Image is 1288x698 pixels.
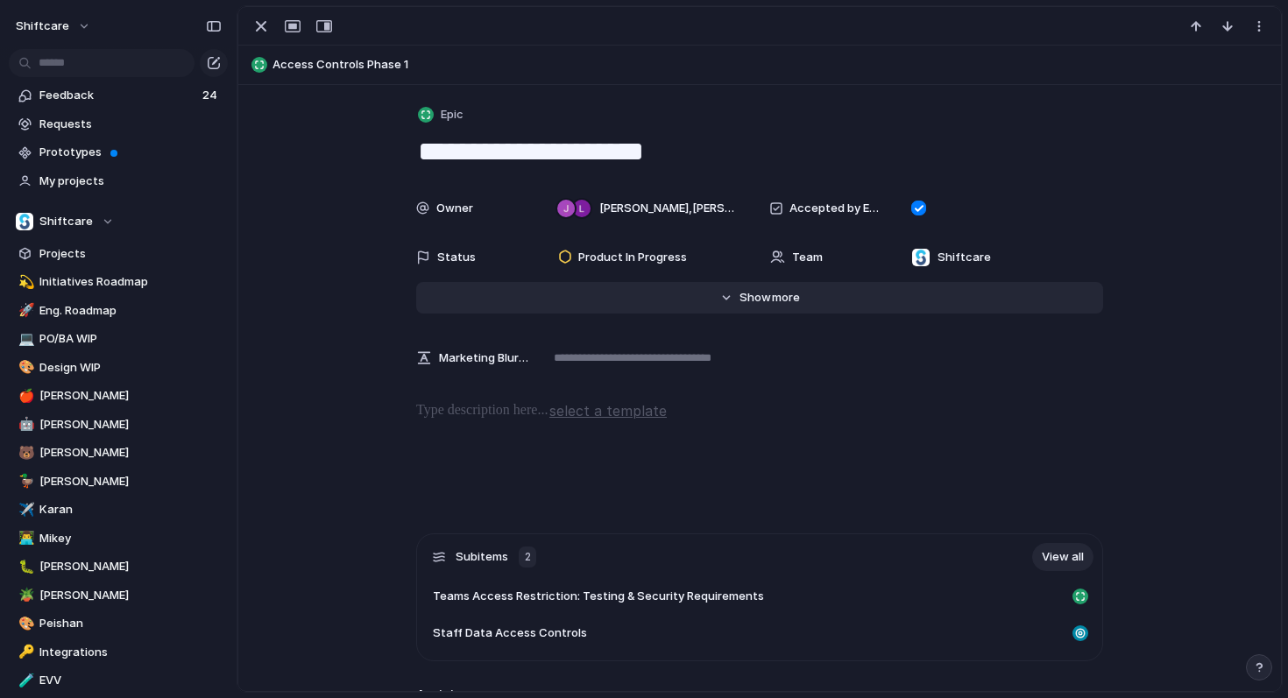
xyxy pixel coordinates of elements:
div: 🍎 [18,386,31,406]
button: 🐛 [16,558,33,575]
a: 💫Initiatives Roadmap [9,269,228,295]
span: Subitems [456,548,508,566]
button: 💻 [16,330,33,348]
div: 🎨 [18,614,31,634]
span: [PERSON_NAME] , [PERSON_NAME] [599,200,734,217]
span: Mikey [39,530,222,547]
div: 2 [519,546,536,568]
button: 🚀 [16,302,33,320]
span: Requests [39,116,222,133]
a: 💻PO/BA WIP [9,326,228,352]
span: Team [792,249,823,266]
span: Product In Progress [578,249,687,266]
a: View all [1032,543,1093,571]
a: 🎨Design WIP [9,355,228,381]
span: [PERSON_NAME] [39,444,222,462]
div: 🚀 [18,300,31,321]
a: 🍎[PERSON_NAME] [9,383,228,409]
span: Teams Access Restriction: Testing & Security Requirements [433,588,764,605]
a: 🤖[PERSON_NAME] [9,412,228,438]
button: 🎨 [16,615,33,632]
button: Epic [414,102,469,128]
div: 🧪 [18,671,31,691]
a: Requests [9,111,228,137]
a: 🧪EVV [9,667,228,694]
a: Prototypes [9,139,228,166]
span: Feedback [39,87,197,104]
a: 🎨Peishan [9,610,228,637]
div: 🎨 [18,357,31,377]
button: 🔑 [16,644,33,661]
a: 🔑Integrations [9,639,228,666]
div: 🦆 [18,471,31,491]
span: Staff Data Access Controls [433,624,587,642]
span: Marketing Blurb (15-20 Words) [439,349,528,367]
div: 🐛 [18,557,31,577]
span: Integrations [39,644,222,661]
a: 🐻[PERSON_NAME] [9,440,228,466]
button: select a template [547,398,669,424]
span: Karan [39,501,222,518]
a: Feedback24 [9,82,228,109]
div: 💫 [18,272,31,293]
a: 🐛[PERSON_NAME] [9,553,228,580]
a: 🪴[PERSON_NAME] [9,582,228,609]
span: shiftcare [16,18,69,35]
button: 🤖 [16,416,33,434]
span: Shiftcare [39,213,93,230]
span: [PERSON_NAME] [39,473,222,490]
button: 👨‍💻 [16,530,33,547]
a: 🦆[PERSON_NAME] [9,469,228,495]
div: 💻 [18,329,31,349]
span: PO/BA WIP [39,330,222,348]
span: [PERSON_NAME] [39,558,222,575]
span: Peishan [39,615,222,632]
button: Access Controls Phase 1 [246,51,1273,79]
span: Accepted by Engineering [789,200,882,217]
div: ✈️ [18,500,31,520]
a: My projects [9,168,228,194]
span: 24 [202,87,221,104]
span: Owner [436,200,473,217]
button: ✈️ [16,501,33,518]
div: 🔑 [18,642,31,662]
span: Eng. Roadmap [39,302,222,320]
span: EVV [39,672,222,689]
span: Access Controls Phase 1 [272,56,1273,74]
button: Showmore [416,282,1103,314]
div: 🪴 [18,585,31,605]
div: 👨‍💻Mikey [9,525,228,552]
span: Shiftcare [938,249,991,266]
a: Projects [9,241,228,267]
button: 🍎 [16,387,33,405]
span: Projects [39,245,222,263]
span: Show [740,289,771,307]
button: 💫 [16,273,33,291]
button: 🪴 [16,587,33,604]
div: 🐻 [18,443,31,463]
span: [PERSON_NAME] [39,416,222,434]
button: 🦆 [16,473,33,490]
div: 👨‍💻 [18,528,31,548]
button: shiftcare [8,12,100,40]
a: 🚀Eng. Roadmap [9,298,228,324]
span: Status [437,249,476,266]
span: [PERSON_NAME] [39,387,222,405]
a: ✈️Karan [9,497,228,523]
span: select a template [549,400,667,421]
span: Epic [441,106,464,123]
button: 🐻 [16,444,33,462]
span: My projects [39,173,222,190]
